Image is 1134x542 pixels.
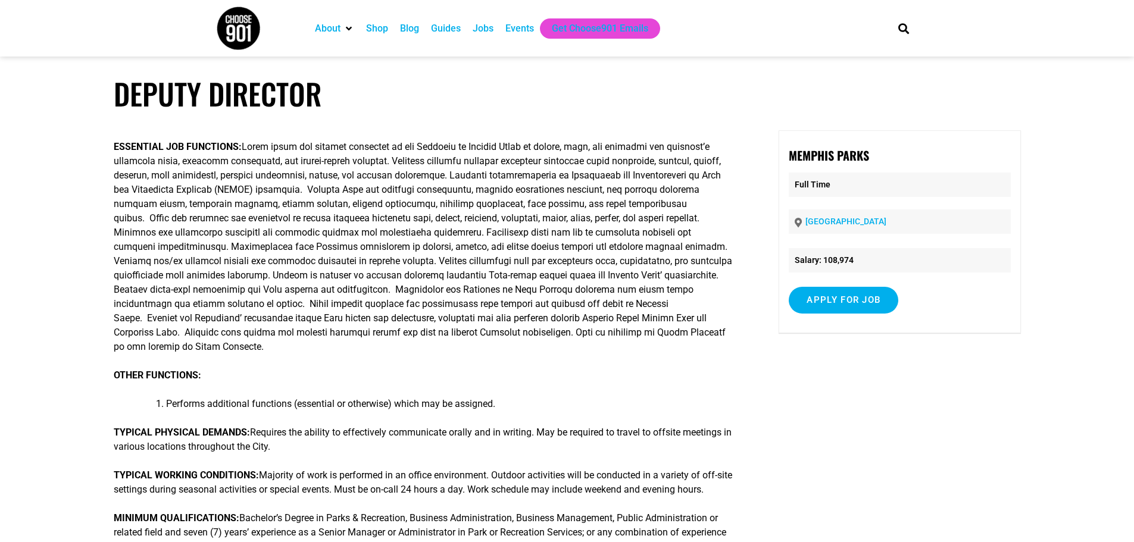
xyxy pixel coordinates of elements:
[315,21,340,36] a: About
[552,21,648,36] a: Get Choose901 Emails
[114,140,734,354] p: Lorem ipsum dol sitamet consectet ad eli Seddoeiu te Incidid Utlab et dolore, magn, ali enimadmi ...
[894,18,913,38] div: Search
[789,248,1010,272] li: Salary: 108,974
[505,21,534,36] a: Events
[114,469,259,481] strong: TYPICAL WORKING CONDITIONS:
[114,141,242,152] strong: ESSENTIAL JOB FUNCTIONS:
[114,512,239,524] strong: MINIMUM QUALIFICATIONS:
[114,427,250,438] strong: TYPICAL PHYSICAL DEMANDS:
[473,21,493,36] a: Jobs
[366,21,388,36] a: Shop
[114,369,201,381] strong: OTHER FUNCTIONS:
[114,425,734,454] p: Requires the ability to effectively communicate orally and in writing. May be required to travel ...
[114,468,734,497] p: Majority of work is performed in an office environment. Outdoor activities will be conducted in a...
[166,397,734,411] li: Performs additional functions (essential or otherwise) which may be assigned.
[309,18,878,39] nav: Main nav
[114,76,1021,111] h1: Deputy Director
[805,217,886,226] a: [GEOGRAPHIC_DATA]
[789,146,869,164] strong: Memphis Parks
[309,18,360,39] div: About
[431,21,461,36] a: Guides
[789,173,1010,197] p: Full Time
[789,287,898,314] input: Apply for job
[400,21,419,36] a: Blog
